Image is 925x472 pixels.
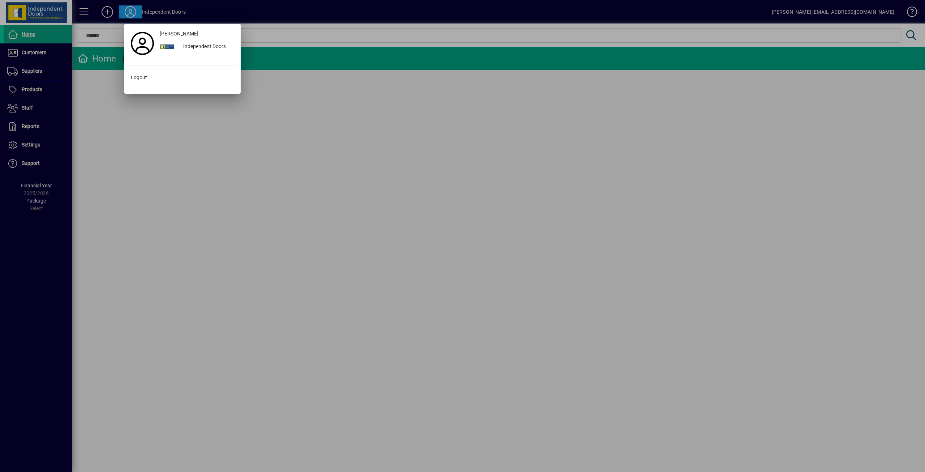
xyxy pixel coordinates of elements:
a: [PERSON_NAME] [157,27,237,41]
a: Profile [128,37,157,50]
button: Logout [128,71,237,84]
span: Logout [131,74,147,81]
span: [PERSON_NAME] [160,30,198,38]
button: Independent Doors [157,41,237,54]
div: Independent Doors [177,41,237,54]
